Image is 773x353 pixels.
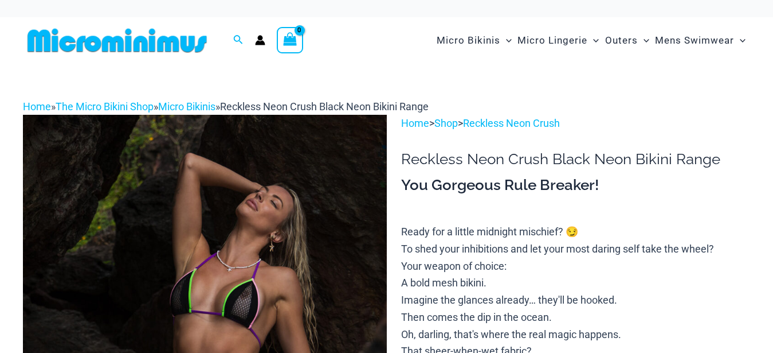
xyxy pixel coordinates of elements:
span: Menu Toggle [638,26,649,55]
p: > > [401,115,750,132]
img: MM SHOP LOGO FLAT [23,28,211,53]
span: Menu Toggle [500,26,512,55]
a: Micro BikinisMenu ToggleMenu Toggle [434,23,515,58]
a: Shop [434,117,458,129]
span: Reckless Neon Crush Black Neon Bikini Range [220,100,429,113]
span: » » » [23,100,429,113]
nav: Site Navigation [432,21,750,60]
a: OutersMenu ToggleMenu Toggle [602,23,652,58]
a: The Micro Bikini Shop [56,100,154,113]
span: Micro Lingerie [517,26,587,55]
h1: Reckless Neon Crush Black Neon Bikini Range [401,150,750,168]
span: Menu Toggle [587,26,599,55]
a: View Shopping Cart, empty [277,27,303,53]
a: Mens SwimwearMenu ToggleMenu Toggle [652,23,748,58]
a: Home [401,117,429,129]
span: Menu Toggle [734,26,745,55]
a: Micro LingerieMenu ToggleMenu Toggle [515,23,602,58]
a: Micro Bikinis [158,100,215,113]
span: Mens Swimwear [655,26,734,55]
a: Home [23,100,51,113]
span: Micro Bikinis [437,26,500,55]
span: Outers [605,26,638,55]
a: Reckless Neon Crush [463,117,560,129]
a: Account icon link [255,35,265,45]
h3: You Gorgeous Rule Breaker! [401,176,750,195]
a: Search icon link [233,33,244,48]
